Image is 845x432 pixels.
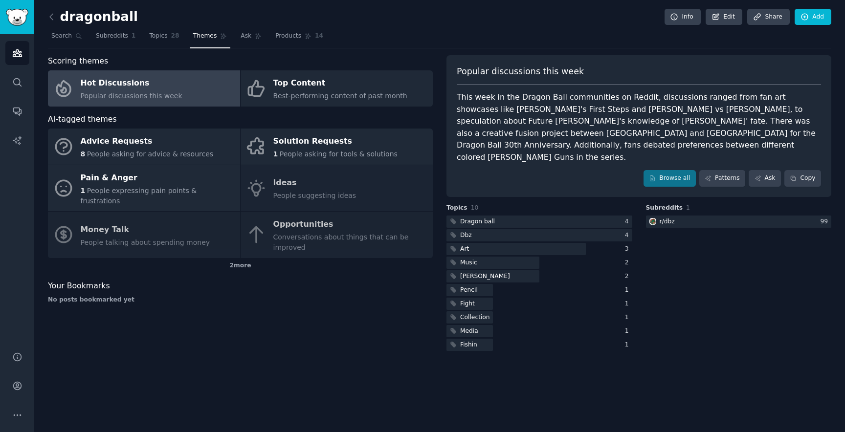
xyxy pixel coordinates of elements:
div: Collection [460,313,490,322]
span: 28 [171,32,179,41]
div: 4 [625,231,632,240]
span: 1 [686,204,690,211]
div: [PERSON_NAME] [460,272,510,281]
a: Themes [190,28,231,48]
a: Share [747,9,789,25]
div: This week in the Dragon Ball communities on Reddit, discussions ranged from fan art showcases lik... [457,91,821,163]
a: dbzr/dbz99 [646,216,832,228]
span: People expressing pain points & frustrations [81,187,197,205]
a: Top ContentBest-performing content of past month [241,70,433,107]
span: 1 [273,150,278,158]
span: 1 [81,187,86,194]
div: Solution Requests [273,134,398,150]
div: Fight [460,300,475,308]
span: Popular discussions this week [81,92,182,100]
span: Search [51,32,72,41]
a: Pain & Anger1People expressing pain points & frustrations [48,165,240,212]
span: 14 [315,32,323,41]
a: Advice Requests8People asking for advice & resources [48,129,240,165]
span: People asking for advice & resources [87,150,213,158]
a: Add [795,9,831,25]
span: 1 [132,32,136,41]
div: 4 [625,217,632,226]
div: Music [460,259,477,267]
div: 99 [820,217,831,226]
div: Media [460,327,478,336]
span: Topics [446,204,467,213]
span: Products [275,32,301,41]
div: Hot Discussions [81,76,182,91]
a: Dbz4 [446,229,632,241]
div: 1 [625,313,632,322]
a: Hot DiscussionsPopular discussions this week [48,70,240,107]
a: Media1 [446,325,632,337]
span: Popular discussions this week [457,65,584,78]
span: AI-tagged themes [48,113,117,126]
a: Info [665,9,701,25]
a: Ask [749,170,781,187]
a: Topics28 [146,28,182,48]
div: Advice Requests [81,134,214,150]
a: Art3 [446,243,632,255]
a: Dragon ball4 [446,216,632,228]
div: 1 [625,300,632,308]
span: Scoring themes [48,55,108,67]
a: Collection1 [446,311,632,324]
div: Pencil [460,286,478,295]
div: Top Content [273,76,407,91]
span: Themes [193,32,217,41]
span: 10 [471,204,479,211]
div: 2 [625,272,632,281]
a: Edit [706,9,742,25]
span: Your Bookmarks [48,280,110,292]
div: 1 [625,286,632,295]
a: [PERSON_NAME]2 [446,270,632,282]
h2: dragonball [48,9,138,25]
div: 1 [625,327,632,336]
span: Ask [241,32,251,41]
div: Dragon ball [460,217,495,226]
a: Music2 [446,257,632,269]
a: Fishin1 [446,339,632,351]
span: Subreddits [96,32,128,41]
a: Patterns [699,170,745,187]
span: Subreddits [646,204,683,213]
div: 3 [625,245,632,254]
img: GummySearch logo [6,9,28,26]
button: Copy [784,170,821,187]
a: Products14 [272,28,327,48]
div: Dbz [460,231,472,240]
a: Solution Requests1People asking for tools & solutions [241,129,433,165]
div: Fishin [460,341,477,349]
span: Topics [149,32,167,41]
a: Pencil1 [446,284,632,296]
div: 2 [625,259,632,267]
div: Pain & Anger [81,170,235,186]
div: r/ dbz [660,217,675,226]
span: 8 [81,150,86,158]
div: 1 [625,341,632,349]
div: No posts bookmarked yet [48,296,433,304]
a: Ask [237,28,265,48]
a: Browse all [644,170,696,187]
img: dbz [649,218,656,225]
a: Search [48,28,86,48]
span: People asking for tools & solutions [280,150,398,158]
a: Fight1 [446,298,632,310]
span: Best-performing content of past month [273,92,407,100]
a: Subreddits1 [92,28,139,48]
div: Art [460,245,469,254]
div: 2 more [48,258,433,274]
